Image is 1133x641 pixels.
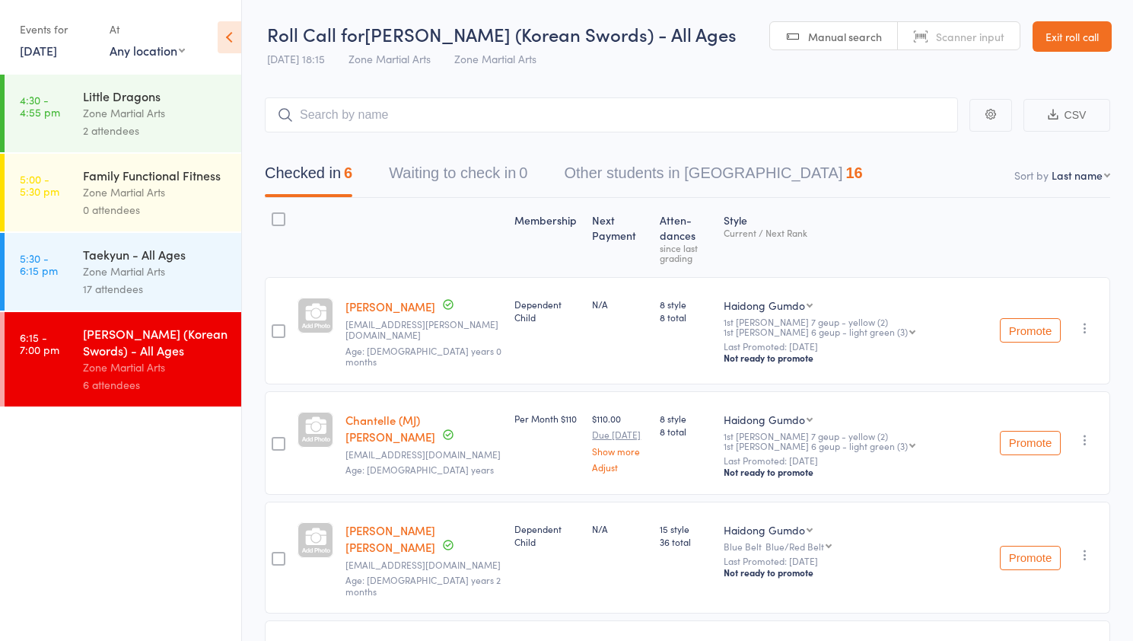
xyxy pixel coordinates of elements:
div: Dependent Child [514,298,581,324]
time: 6:15 - 7:00 pm [20,331,59,356]
div: [PERSON_NAME] (Korean Swords) - All Ages [83,325,228,359]
span: 8 style [660,298,711,311]
div: Any location [110,42,185,59]
div: Next Payment [586,205,653,270]
span: Manual search [808,29,882,44]
div: Zone Martial Arts [83,104,228,122]
time: 5:00 - 5:30 pm [20,173,59,197]
div: Current / Next Rank [724,228,988,238]
span: Age: [DEMOGRAPHIC_DATA] years 0 months [345,344,501,368]
div: Style [718,205,994,270]
div: Blue/Red Belt [765,541,824,551]
span: 15 style [660,522,711,535]
a: [DATE] [20,42,57,59]
small: mariliis.brough@hotmail.com [345,319,502,341]
div: 0 [519,164,527,181]
div: N/A [592,522,647,535]
small: jannagibbs1@gmail.com [345,560,502,570]
div: Little Dragons [83,88,228,104]
button: CSV [1023,99,1110,132]
div: 16 [845,164,862,181]
span: Age: [DEMOGRAPHIC_DATA] years 2 months [345,573,501,597]
input: Search by name [265,97,958,132]
a: [PERSON_NAME] [PERSON_NAME] [345,522,435,555]
div: Dependent Child [514,522,581,548]
div: Atten­dances [654,205,718,270]
button: Checked in6 [265,157,352,197]
div: 1st [PERSON_NAME] 7 geup - yellow (2) [724,431,988,451]
span: Scanner input [936,29,1004,44]
span: 8 total [660,311,711,324]
button: Promote [1000,318,1061,343]
small: Last Promoted: [DATE] [724,556,988,566]
div: Zone Martial Arts [83,263,228,280]
a: 4:30 -4:55 pmLittle DragonsZone Martial Arts2 attendees [5,75,241,152]
div: $110.00 [592,412,647,472]
div: N/A [592,298,647,311]
div: At [110,17,185,42]
div: 1st [PERSON_NAME] 7 geup - yellow (2) [724,317,988,336]
a: 5:30 -6:15 pmTaekyun - All AgesZone Martial Arts17 attendees [5,233,241,311]
div: Blue Belt [724,541,988,551]
a: 5:00 -5:30 pmFamily Functional FitnessZone Martial Arts0 attendees [5,154,241,231]
a: Adjust [592,462,647,472]
span: Zone Martial Arts [454,51,536,66]
time: 4:30 - 4:55 pm [20,94,60,118]
span: [PERSON_NAME] (Korean Swords) - All Ages [364,21,737,46]
span: Zone Martial Arts [348,51,431,66]
span: [DATE] 18:15 [267,51,325,66]
span: Age: [DEMOGRAPHIC_DATA] years [345,463,494,476]
div: Not ready to promote [724,566,988,579]
div: Zone Martial Arts [83,183,228,201]
button: Waiting to check in0 [389,157,527,197]
small: mjangel@live.it [345,449,502,460]
div: Family Functional Fitness [83,167,228,183]
div: Not ready to promote [724,466,988,478]
small: Due [DATE] [592,429,647,440]
div: Haidong Gumdo [724,412,805,427]
div: 6 [344,164,352,181]
div: Last name [1052,167,1103,183]
label: Sort by [1014,167,1049,183]
time: 5:30 - 6:15 pm [20,252,58,276]
span: Roll Call for [267,21,364,46]
small: Last Promoted: [DATE] [724,341,988,352]
div: since last grading [660,243,711,263]
span: 36 total [660,535,711,548]
div: Taekyun - All Ages [83,246,228,263]
div: Haidong Gumdo [724,522,805,537]
div: 1st [PERSON_NAME] 6 geup - light green (3) [724,327,908,336]
div: Per Month $110 [514,412,581,425]
a: [PERSON_NAME] [345,298,435,314]
div: 17 attendees [83,280,228,298]
div: 6 attendees [83,376,228,394]
div: Events for [20,17,94,42]
button: Promote [1000,546,1061,570]
a: Show more [592,446,647,456]
div: Zone Martial Arts [83,359,228,376]
span: 8 style [660,412,711,425]
button: Other students in [GEOGRAPHIC_DATA]16 [564,157,862,197]
a: Chantelle (MJ) [PERSON_NAME] [345,412,435,445]
a: Exit roll call [1033,21,1112,52]
small: Last Promoted: [DATE] [724,455,988,466]
div: Not ready to promote [724,352,988,364]
div: 0 attendees [83,201,228,218]
div: 2 attendees [83,122,228,139]
a: 6:15 -7:00 pm[PERSON_NAME] (Korean Swords) - All AgesZone Martial Arts6 attendees [5,312,241,407]
div: Haidong Gumdo [724,298,805,313]
span: 8 total [660,425,711,438]
div: Membership [508,205,587,270]
button: Promote [1000,431,1061,455]
div: 1st [PERSON_NAME] 6 geup - light green (3) [724,441,908,451]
